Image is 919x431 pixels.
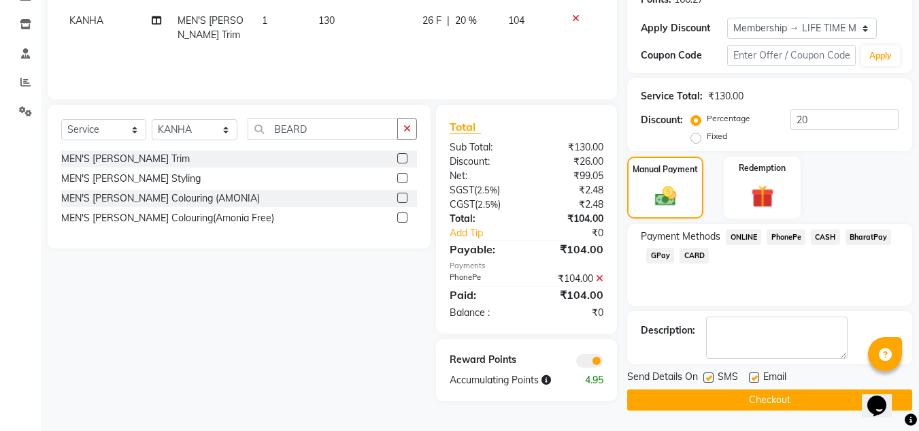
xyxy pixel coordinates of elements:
span: PhonePe [767,229,805,245]
div: ₹104.00 [527,212,614,226]
div: Discount: [641,113,683,127]
div: Payments [450,260,603,272]
div: Payable: [439,241,527,257]
div: Total: [439,212,527,226]
div: Service Total: [641,89,703,103]
div: ( ) [439,183,527,197]
span: 26 F [422,14,441,28]
div: PhonePe [439,272,527,286]
div: ₹104.00 [527,241,614,257]
label: Percentage [707,112,750,125]
div: ₹0 [541,226,614,240]
span: 1 [262,14,267,27]
span: 130 [318,14,335,27]
div: ₹130.00 [527,140,614,155]
div: Discount: [439,155,527,169]
span: Total [450,120,481,134]
label: Redemption [739,162,786,174]
span: SGST [450,184,474,196]
button: Checkout [627,389,912,411]
span: 2.5% [478,199,498,210]
span: Email [763,370,786,387]
div: ₹104.00 [527,287,614,303]
a: Add Tip [439,226,541,240]
div: Balance : [439,306,527,320]
div: ₹2.48 [527,183,614,197]
label: Manual Payment [633,163,698,176]
input: Enter Offer / Coupon Code [727,45,856,66]
input: Search or Scan [248,118,398,140]
span: SMS [718,370,738,387]
div: Net: [439,169,527,183]
div: Paid: [439,287,527,303]
span: Payment Methods [641,229,720,244]
label: Fixed [707,130,727,142]
span: ONLINE [726,229,761,245]
div: MEN'S [PERSON_NAME] Colouring(Amonia Free) [61,211,274,225]
div: ( ) [439,197,527,212]
div: ₹104.00 [527,272,614,286]
div: ₹2.48 [527,197,614,212]
span: CASH [811,229,840,245]
div: ₹99.05 [527,169,614,183]
div: MEN'S [PERSON_NAME] Styling [61,172,201,186]
div: Accumulating Points [439,373,570,387]
div: Apply Discount [641,21,726,35]
span: 2.5% [477,185,497,195]
div: ₹26.00 [527,155,614,169]
span: | [447,14,450,28]
span: BharatPay [846,229,892,245]
span: KANHA [69,14,103,27]
span: 20 % [455,14,477,28]
span: CARD [680,248,709,264]
div: Reward Points [439,353,527,368]
div: Description: [641,323,695,338]
div: 4.95 [570,373,614,387]
div: Coupon Code [641,48,726,63]
div: MEN'S [PERSON_NAME] Trim [61,152,190,166]
span: GPay [646,248,674,264]
span: Send Details On [627,370,698,387]
iframe: chat widget [862,377,905,417]
span: 104 [508,14,524,27]
div: MEN'S [PERSON_NAME] Colouring (AMONIA) [61,191,260,206]
img: _cash.svg [648,184,683,208]
img: _gift.svg [744,182,781,210]
div: Sub Total: [439,140,527,155]
div: ₹130.00 [708,89,743,103]
div: ₹0 [527,306,614,320]
span: MEN'S [PERSON_NAME] Trim [178,14,244,41]
button: Apply [861,46,900,66]
span: CGST [450,198,475,210]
